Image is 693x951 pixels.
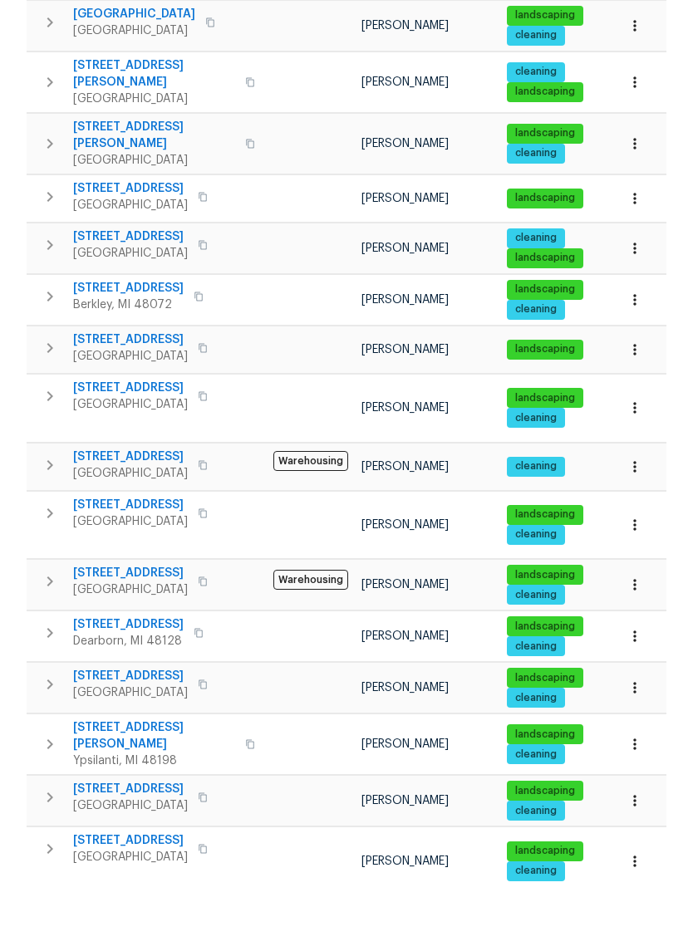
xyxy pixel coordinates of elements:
[361,78,449,90] span: [PERSON_NAME]
[73,210,235,227] span: [GEOGRAPHIC_DATA]
[73,149,235,165] span: [GEOGRAPHIC_DATA]
[509,698,563,712] span: cleaning
[509,862,563,876] span: cleaning
[73,115,235,149] span: [STREET_ADDRESS][PERSON_NAME]
[73,890,188,907] span: [STREET_ADDRESS]
[57,18,111,35] span: Maestro
[73,691,184,708] span: Dearborn, MI 48128
[73,255,188,272] span: [GEOGRAPHIC_DATA]
[509,517,563,532] span: cleaning
[73,777,235,811] span: [STREET_ADDRESS][PERSON_NAME]
[73,726,188,743] span: [STREET_ADDRESS]
[509,646,563,660] span: cleaning
[346,21,381,32] span: Tasks
[73,571,188,588] span: [GEOGRAPHIC_DATA]
[509,143,582,157] span: landscaping
[509,786,582,800] span: landscaping
[509,309,582,323] span: landscaping
[509,360,563,375] span: cleaning
[73,623,188,640] span: [STREET_ADDRESS]
[73,674,184,691] span: [STREET_ADDRESS]
[509,586,563,600] span: cleaning
[361,577,449,589] span: [PERSON_NAME]
[509,341,582,355] span: landscaping
[361,402,449,414] span: [PERSON_NAME]
[509,626,582,640] span: landscaping
[73,523,188,540] span: [GEOGRAPHIC_DATA]
[73,640,188,656] span: [GEOGRAPHIC_DATA]
[73,177,235,210] span: [STREET_ADDRESS][PERSON_NAME]
[361,460,449,472] span: [PERSON_NAME]
[361,196,449,208] span: [PERSON_NAME]
[509,729,582,743] span: landscaping
[361,637,449,649] span: [PERSON_NAME]
[361,853,449,865] span: [PERSON_NAME]
[361,740,449,752] span: [PERSON_NAME]
[73,438,188,454] span: [STREET_ADDRESS]
[73,555,188,571] span: [STREET_ADDRESS]
[509,66,582,81] span: landscaping
[486,10,566,43] span: Geo Assignments
[73,454,188,471] span: [GEOGRAPHIC_DATA]
[509,469,563,483] span: cleaning
[73,64,195,81] span: [GEOGRAPHIC_DATA]
[509,204,563,218] span: cleaning
[361,519,449,531] span: [PERSON_NAME]
[73,287,188,303] span: [STREET_ADDRESS]
[361,352,449,364] span: [PERSON_NAME]
[273,509,348,529] span: Warehousing
[361,797,449,808] span: [PERSON_NAME]
[509,749,563,763] span: cleaning
[361,914,449,925] span: [PERSON_NAME]
[509,249,582,263] span: landscaping
[73,406,188,423] span: [GEOGRAPHIC_DATA]
[401,18,466,35] span: Properties
[509,902,582,916] span: landscaping
[509,123,563,137] span: cleaning
[284,10,327,43] span: Work Orders
[73,338,184,355] span: [STREET_ADDRESS]
[73,355,184,371] span: Berkley, MI 48072
[73,811,235,827] span: Ypsilanti, MI 48198
[509,449,582,463] span: landscaping
[509,400,582,414] span: landscaping
[73,81,195,97] span: [GEOGRAPHIC_DATA]
[273,628,348,648] span: Warehousing
[361,135,449,146] span: [PERSON_NAME]
[73,907,188,924] span: [GEOGRAPHIC_DATA]
[73,839,188,855] span: [STREET_ADDRESS]
[73,238,188,255] span: [STREET_ADDRESS]
[213,18,264,35] span: Projects
[509,566,582,580] span: landscaping
[73,390,188,406] span: [STREET_ADDRESS]
[509,842,582,856] span: landscaping
[73,743,188,759] span: [GEOGRAPHIC_DATA]
[361,689,449,700] span: [PERSON_NAME]
[509,86,563,100] span: cleaning
[509,184,582,199] span: landscaping
[159,18,193,35] span: Visits
[73,303,188,320] span: [GEOGRAPHIC_DATA]
[361,301,449,312] span: [PERSON_NAME]
[509,289,563,303] span: cleaning
[73,507,188,523] span: [STREET_ADDRESS]
[73,855,188,872] span: [GEOGRAPHIC_DATA]
[361,251,449,262] span: [PERSON_NAME]
[509,678,582,692] span: landscaping
[509,806,563,820] span: cleaning
[509,922,563,936] span: cleaning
